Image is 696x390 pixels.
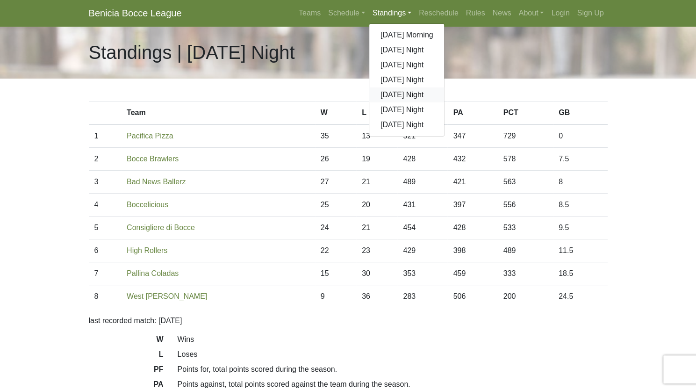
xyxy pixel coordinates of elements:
[89,315,608,326] p: last recorded match: [DATE]
[315,262,356,285] td: 15
[553,101,608,125] th: GB
[498,148,553,171] td: 578
[89,4,182,22] a: Benicia Bocce League
[127,201,168,209] a: Boccelicious
[171,334,615,345] dd: Wins
[462,4,489,22] a: Rules
[295,4,324,22] a: Teams
[369,102,445,117] a: [DATE] Night
[315,171,356,194] td: 27
[369,58,445,72] a: [DATE] Night
[369,28,445,43] a: [DATE] Morning
[515,4,548,22] a: About
[356,285,397,308] td: 36
[553,194,608,217] td: 8.5
[397,194,447,217] td: 431
[356,101,397,125] th: L
[315,148,356,171] td: 26
[89,41,295,64] h1: Standings | [DATE] Night
[447,239,497,262] td: 398
[356,239,397,262] td: 23
[397,148,447,171] td: 428
[127,178,186,186] a: Bad News Ballerz
[553,124,608,148] td: 0
[82,349,171,364] dt: L
[447,262,497,285] td: 459
[447,217,497,239] td: 428
[574,4,608,22] a: Sign Up
[369,87,445,102] a: [DATE] Night
[356,148,397,171] td: 19
[553,239,608,262] td: 11.5
[498,239,553,262] td: 489
[498,262,553,285] td: 333
[498,171,553,194] td: 563
[315,285,356,308] td: 9
[127,224,195,231] a: Consigliere di Bocce
[356,217,397,239] td: 21
[397,217,447,239] td: 454
[369,4,415,22] a: Standings
[315,124,356,148] td: 35
[315,239,356,262] td: 22
[127,292,207,300] a: West [PERSON_NAME]
[397,239,447,262] td: 429
[369,43,445,58] a: [DATE] Night
[127,155,179,163] a: Bocce Brawlers
[447,194,497,217] td: 397
[356,124,397,148] td: 13
[127,132,173,140] a: Pacifica Pizza
[447,101,497,125] th: PA
[315,101,356,125] th: W
[447,124,497,148] td: 347
[498,124,553,148] td: 729
[397,285,447,308] td: 283
[89,194,122,217] td: 4
[489,4,515,22] a: News
[553,262,608,285] td: 18.5
[498,217,553,239] td: 533
[127,269,179,277] a: Pallina Coladas
[171,349,615,360] dd: Loses
[447,148,497,171] td: 432
[127,246,167,254] a: High Rollers
[89,124,122,148] td: 1
[89,285,122,308] td: 8
[171,379,615,390] dd: Points against, total points scored against the team during the season.
[498,285,553,308] td: 200
[553,148,608,171] td: 7.5
[315,194,356,217] td: 25
[356,194,397,217] td: 20
[89,239,122,262] td: 6
[356,171,397,194] td: 21
[498,194,553,217] td: 556
[89,148,122,171] td: 2
[369,72,445,87] a: [DATE] Night
[547,4,573,22] a: Login
[89,171,122,194] td: 3
[89,217,122,239] td: 5
[553,171,608,194] td: 8
[121,101,315,125] th: Team
[356,262,397,285] td: 30
[89,262,122,285] td: 7
[498,101,553,125] th: PCT
[324,4,369,22] a: Schedule
[315,217,356,239] td: 24
[447,285,497,308] td: 506
[82,334,171,349] dt: W
[82,364,171,379] dt: PF
[415,4,462,22] a: Reschedule
[553,217,608,239] td: 9.5
[171,364,615,375] dd: Points for, total points scored during the season.
[369,117,445,132] a: [DATE] Night
[397,171,447,194] td: 489
[447,171,497,194] td: 421
[369,23,445,137] div: Standings
[553,285,608,308] td: 24.5
[397,262,447,285] td: 353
